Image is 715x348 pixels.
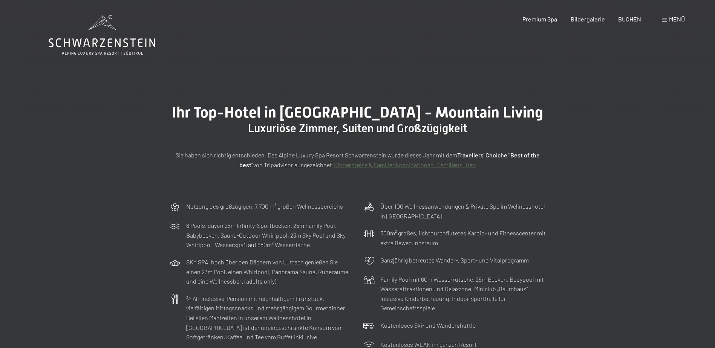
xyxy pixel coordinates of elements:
[169,150,546,169] p: Sie haben sich richtig entschieden: Das Alpine Luxury Spa Resort Schwarzenstein wurde dieses Jahr...
[186,257,352,286] p: SKY SPA: hoch über den Dächern von Luttach genießen Sie einen 23m Pool, einen Whirlpool, Panorama...
[172,104,543,121] span: Ihr Top-Hotel in [GEOGRAPHIC_DATA] - Mountain Living
[380,321,476,330] p: Kostenloses Ski- und Wandershuttle
[186,201,343,211] p: Nutzung des großzügigen, 7.700 m² großen Wellnessbereichs
[380,201,546,221] p: Über 100 Wellnessanwendungen & Private Spa im Wellnesshotel in [GEOGRAPHIC_DATA]
[669,15,685,23] span: Menü
[186,221,352,250] p: 6 Pools, davon 25m Infinity-Sportbecken, 25m Family Pool, Babybecken, Sauna-Outdoor Whirlpool, 23...
[186,294,352,342] p: ¾ All-inclusive-Pension mit reichhaltigem Frühstück, vielfältigen Mittagssnacks und mehrgängigem ...
[522,15,557,23] a: Premium Spa
[571,15,605,23] a: Bildergalerie
[239,151,540,168] strong: Travellers' Choiche "Best of the best"
[248,122,467,135] span: Luxuriöse Zimmer, Suiten und Großzügigkeit
[380,275,546,313] p: Family Pool mit 60m Wasserrutsche, 25m Becken, Babypool mit Wasserattraktionen und Relaxzone. Min...
[380,255,529,265] p: Ganzjährig betreutes Wander-, Sport- und Vitalprogramm
[334,161,476,168] a: Kinderpreise & Familienkonbinationen- Familiensuiten
[618,15,641,23] a: BUCHEN
[380,228,546,247] p: 300m² großes, lichtdurchflutetes Kardio- und Fitnesscenter mit extra Bewegungsraum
